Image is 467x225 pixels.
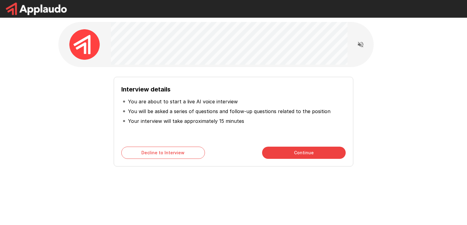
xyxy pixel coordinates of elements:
[128,117,244,125] p: Your interview will take approximately 15 minutes
[262,147,346,159] button: Continue
[69,29,100,60] img: applaudo_avatar.png
[355,38,367,51] button: Read questions aloud
[128,108,330,115] p: You will be asked a series of questions and follow-up questions related to the position
[128,98,238,105] p: You are about to start a live AI voice interview
[121,86,171,93] b: Interview details
[121,147,205,159] button: Decline to Interview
